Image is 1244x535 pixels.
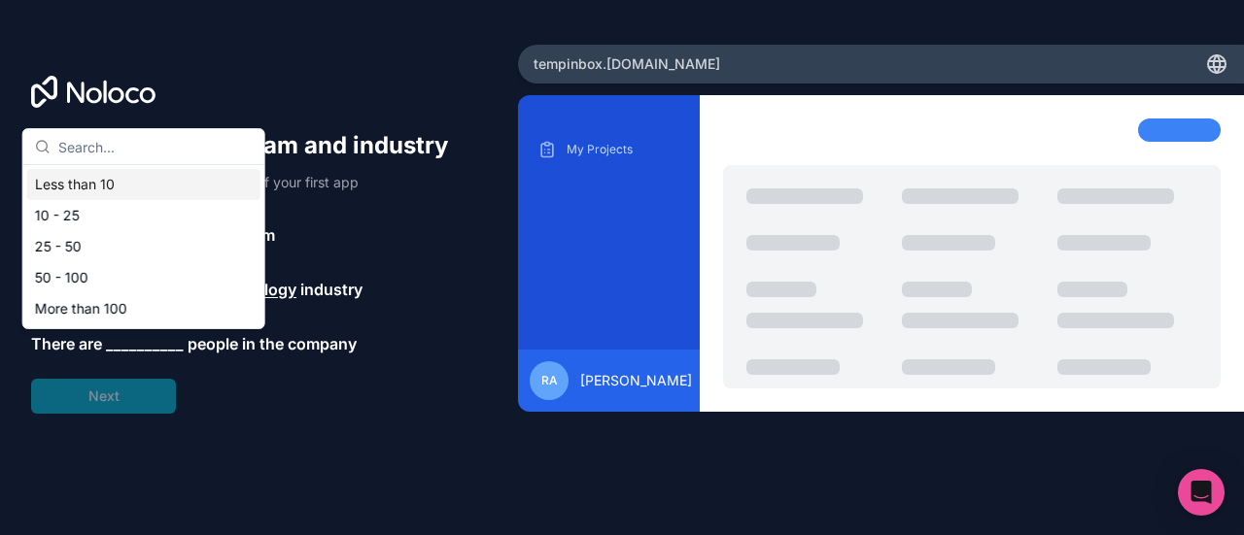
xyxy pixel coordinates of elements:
[534,54,720,74] span: tempinbox .[DOMAIN_NAME]
[27,293,260,324] div: More than 100
[27,231,260,262] div: 25 - 50
[23,165,264,328] div: Suggestions
[580,371,692,390] span: [PERSON_NAME]
[1178,469,1225,516] div: Open Intercom Messenger
[27,262,260,293] div: 50 - 100
[27,169,260,200] div: Less than 10
[541,373,558,388] span: rA
[106,332,184,355] span: __________
[567,142,680,157] p: My Projects
[31,332,102,355] span: There are
[300,278,363,301] span: industry
[188,332,357,355] span: people in the company
[27,200,260,231] div: 10 - 25
[534,134,684,334] div: scrollable content
[58,129,253,164] input: Search...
